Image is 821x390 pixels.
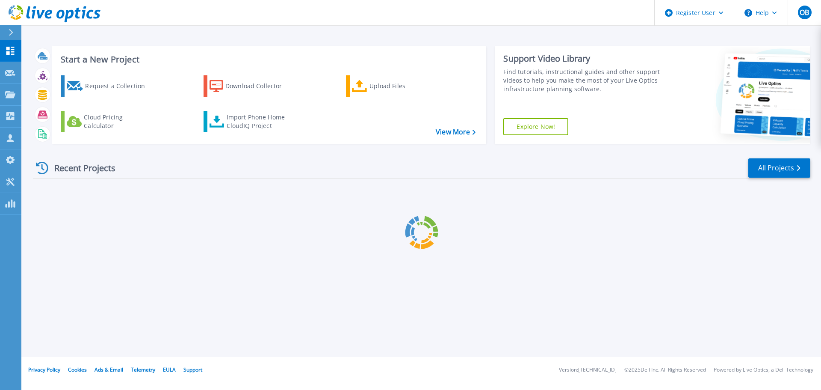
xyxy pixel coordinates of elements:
h3: Start a New Project [61,55,475,64]
span: OB [800,9,809,16]
div: Download Collector [225,77,294,95]
div: Find tutorials, instructional guides and other support videos to help you make the most of your L... [503,68,664,93]
div: Import Phone Home CloudIQ Project [227,113,293,130]
a: Upload Files [346,75,441,97]
a: EULA [163,366,176,373]
div: Upload Files [369,77,438,95]
a: Request a Collection [61,75,156,97]
a: Ads & Email [95,366,123,373]
li: Powered by Live Optics, a Dell Technology [714,367,813,373]
a: Explore Now! [503,118,568,135]
div: Cloud Pricing Calculator [84,113,152,130]
li: Version: [TECHNICAL_ID] [559,367,617,373]
div: Recent Projects [33,158,127,179]
a: Telemetry [131,366,155,373]
a: Privacy Policy [28,366,60,373]
li: © 2025 Dell Inc. All Rights Reserved [624,367,706,373]
a: Cookies [68,366,87,373]
a: All Projects [748,158,810,178]
a: Download Collector [204,75,299,97]
a: View More [436,128,475,136]
a: Support [183,366,202,373]
div: Support Video Library [503,53,664,64]
a: Cloud Pricing Calculator [61,111,156,132]
div: Request a Collection [85,77,154,95]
